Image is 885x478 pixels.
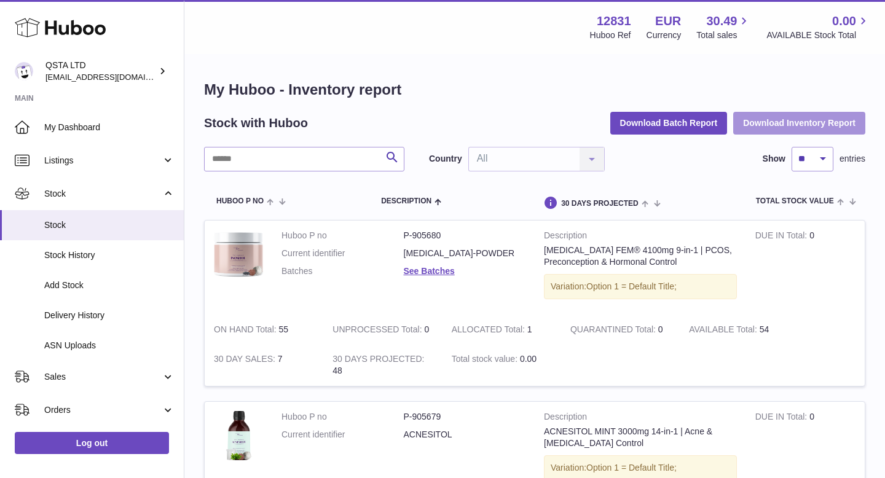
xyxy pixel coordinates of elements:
[696,29,751,41] span: Total sales
[404,411,526,423] dd: P-905679
[570,324,658,337] strong: QUARANTINED Total
[44,310,175,321] span: Delivery History
[755,412,809,425] strong: DUE IN Total
[766,13,870,41] a: 0.00 AVAILABLE Stock Total
[281,230,404,241] dt: Huboo P no
[544,245,737,268] div: [MEDICAL_DATA] FEM® 4100mg 9-in-1 | PCOS, Preconception & Hormonal Control
[763,153,785,165] label: Show
[442,315,561,345] td: 1
[381,197,431,205] span: Description
[281,429,404,441] dt: Current identifier
[520,354,537,364] span: 0.00
[832,13,856,29] span: 0.00
[404,429,526,441] dd: ACNESITOL
[44,188,162,200] span: Stock
[15,432,169,454] a: Log out
[404,248,526,259] dd: [MEDICAL_DATA]-POWDER
[452,324,527,337] strong: ALLOCATED Total
[590,29,631,41] div: Huboo Ref
[216,197,264,205] span: Huboo P no
[840,153,865,165] span: entries
[696,13,751,41] a: 30.49 Total sales
[404,266,455,276] a: See Batches
[680,315,798,345] td: 54
[544,230,737,245] strong: Description
[452,354,520,367] strong: Total stock value
[647,29,682,41] div: Currency
[204,80,865,100] h1: My Huboo - Inventory report
[746,221,865,315] td: 0
[404,230,526,241] dd: P-905680
[544,274,737,299] div: Variation:
[44,280,175,291] span: Add Stock
[756,197,834,205] span: Total stock value
[323,344,442,386] td: 48
[44,155,162,167] span: Listings
[586,463,677,472] span: Option 1 = Default Title;
[214,324,279,337] strong: ON HAND Total
[15,62,33,80] img: rodcp10@gmail.com
[214,411,263,460] img: product image
[45,60,156,83] div: QSTA LTD
[44,122,175,133] span: My Dashboard
[689,324,759,337] strong: AVAILABLE Total
[544,426,737,449] div: ACNESITOL MINT 3000mg 14-in-1 | Acne & [MEDICAL_DATA] Control
[214,354,278,367] strong: 30 DAY SALES
[44,371,162,383] span: Sales
[214,230,263,279] img: product image
[323,315,442,345] td: 0
[205,344,323,386] td: 7
[706,13,737,29] span: 30.49
[755,230,809,243] strong: DUE IN Total
[655,13,681,29] strong: EUR
[44,404,162,416] span: Orders
[658,324,663,334] span: 0
[204,115,308,131] h2: Stock with Huboo
[766,29,870,41] span: AVAILABLE Stock Total
[733,112,865,134] button: Download Inventory Report
[205,315,323,345] td: 55
[561,200,639,208] span: 30 DAYS PROJECTED
[281,265,404,277] dt: Batches
[281,411,404,423] dt: Huboo P no
[586,281,677,291] span: Option 1 = Default Title;
[429,153,462,165] label: Country
[610,112,728,134] button: Download Batch Report
[332,354,424,367] strong: 30 DAYS PROJECTED
[281,248,404,259] dt: Current identifier
[44,219,175,231] span: Stock
[45,72,181,82] span: [EMAIL_ADDRESS][DOMAIN_NAME]
[597,13,631,29] strong: 12831
[332,324,424,337] strong: UNPROCESSED Total
[544,411,737,426] strong: Description
[44,340,175,351] span: ASN Uploads
[44,249,175,261] span: Stock History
